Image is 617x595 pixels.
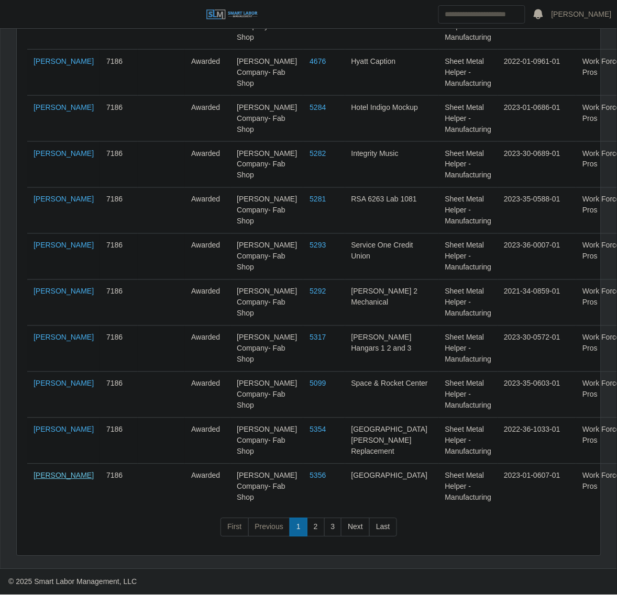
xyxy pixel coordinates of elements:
[345,96,439,142] td: Hotel Indigo Mockup
[230,326,303,372] td: [PERSON_NAME] Company- Fab Shop
[345,188,439,234] td: RSA 6263 Lab 1081
[34,149,94,158] a: [PERSON_NAME]
[230,188,303,234] td: [PERSON_NAME] Company- Fab Shop
[34,333,94,342] a: [PERSON_NAME]
[498,280,576,326] td: 2021-34-0859-01
[498,142,576,188] td: 2023-30-0689-01
[439,464,498,510] td: Sheet Metal Helper - Manufacturing
[185,418,230,464] td: awarded
[439,372,498,418] td: Sheet Metal Helper - Manufacturing
[345,464,439,510] td: [GEOGRAPHIC_DATA]
[438,5,525,24] input: Search
[310,241,326,250] a: 5293
[100,464,138,510] td: 7186
[498,464,576,510] td: 2023-01-0607-01
[345,50,439,96] td: Hyatt Caption
[185,372,230,418] td: awarded
[100,142,138,188] td: 7186
[345,142,439,188] td: Integrity Music
[498,96,576,142] td: 2023-01-0686-01
[341,518,370,537] a: Next
[100,188,138,234] td: 7186
[230,464,303,510] td: [PERSON_NAME] Company- Fab Shop
[34,425,94,434] a: [PERSON_NAME]
[439,280,498,326] td: Sheet Metal Helper - Manufacturing
[345,372,439,418] td: Space & Rocket Center
[34,287,94,296] a: [PERSON_NAME]
[345,234,439,280] td: Service One Credit Union
[552,9,612,20] a: [PERSON_NAME]
[100,372,138,418] td: 7186
[439,96,498,142] td: Sheet Metal Helper - Manufacturing
[290,518,307,537] a: 1
[34,241,94,250] a: [PERSON_NAME]
[206,9,258,20] img: SLM Logo
[310,57,326,65] a: 4676
[185,142,230,188] td: awarded
[307,518,325,537] a: 2
[230,418,303,464] td: [PERSON_NAME] Company- Fab Shop
[230,234,303,280] td: [PERSON_NAME] Company- Fab Shop
[369,518,396,537] a: Last
[498,326,576,372] td: 2023-30-0572-01
[34,195,94,204] a: [PERSON_NAME]
[230,142,303,188] td: [PERSON_NAME] Company- Fab Shop
[100,96,138,142] td: 7186
[310,287,326,296] a: 5292
[34,103,94,111] a: [PERSON_NAME]
[34,57,94,65] a: [PERSON_NAME]
[498,50,576,96] td: 2022-01-0961-01
[100,326,138,372] td: 7186
[230,50,303,96] td: [PERSON_NAME] Company- Fab Shop
[185,464,230,510] td: awarded
[439,142,498,188] td: Sheet Metal Helper - Manufacturing
[310,379,326,388] a: 5099
[345,326,439,372] td: [PERSON_NAME] Hangars 1 2 and 3
[185,326,230,372] td: awarded
[100,418,138,464] td: 7186
[310,195,326,204] a: 5281
[345,280,439,326] td: [PERSON_NAME] 2 Mechanical
[185,234,230,280] td: awarded
[185,280,230,326] td: awarded
[439,418,498,464] td: Sheet Metal Helper - Manufacturing
[310,471,326,480] a: 5356
[439,188,498,234] td: Sheet Metal Helper - Manufacturing
[439,234,498,280] td: Sheet Metal Helper - Manufacturing
[498,188,576,234] td: 2023-35-0588-01
[310,333,326,342] a: 5317
[439,326,498,372] td: Sheet Metal Helper - Manufacturing
[8,578,137,586] span: © 2025 Smart Labor Management, LLC
[324,518,342,537] a: 3
[100,50,138,96] td: 7186
[34,379,94,388] a: [PERSON_NAME]
[230,372,303,418] td: [PERSON_NAME] Company- Fab Shop
[185,50,230,96] td: awarded
[498,418,576,464] td: 2022-36-1033-01
[310,149,326,158] a: 5282
[27,518,590,545] nav: pagination
[100,280,138,326] td: 7186
[439,50,498,96] td: Sheet Metal Helper - Manufacturing
[310,425,326,434] a: 5354
[498,234,576,280] td: 2023-36-0007-01
[185,188,230,234] td: awarded
[310,103,326,111] a: 5284
[230,280,303,326] td: [PERSON_NAME] Company- Fab Shop
[498,372,576,418] td: 2023-35-0603-01
[185,96,230,142] td: awarded
[345,418,439,464] td: [GEOGRAPHIC_DATA] [PERSON_NAME] Replacement
[34,471,94,480] a: [PERSON_NAME]
[100,234,138,280] td: 7186
[230,96,303,142] td: [PERSON_NAME] Company- Fab Shop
